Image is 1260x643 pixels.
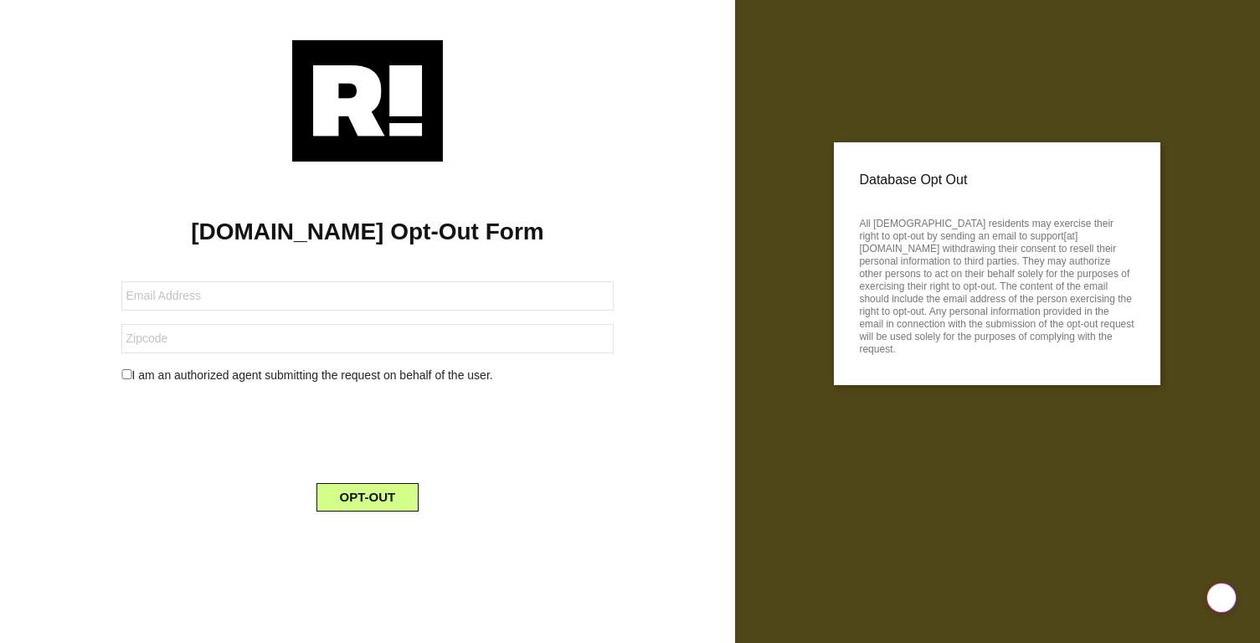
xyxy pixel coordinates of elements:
[859,213,1135,356] p: All [DEMOGRAPHIC_DATA] residents may exercise their right to opt-out by sending an email to suppo...
[240,398,495,463] iframe: reCAPTCHA
[121,324,615,353] input: Zipcode
[292,40,443,162] img: Retention.com
[859,167,1135,193] p: Database Opt Out
[121,281,615,311] input: Email Address
[316,483,419,512] button: OPT-OUT
[109,367,627,384] div: I am an authorized agent submitting the request on behalf of the user.
[25,218,710,246] h1: [DOMAIN_NAME] Opt-Out Form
